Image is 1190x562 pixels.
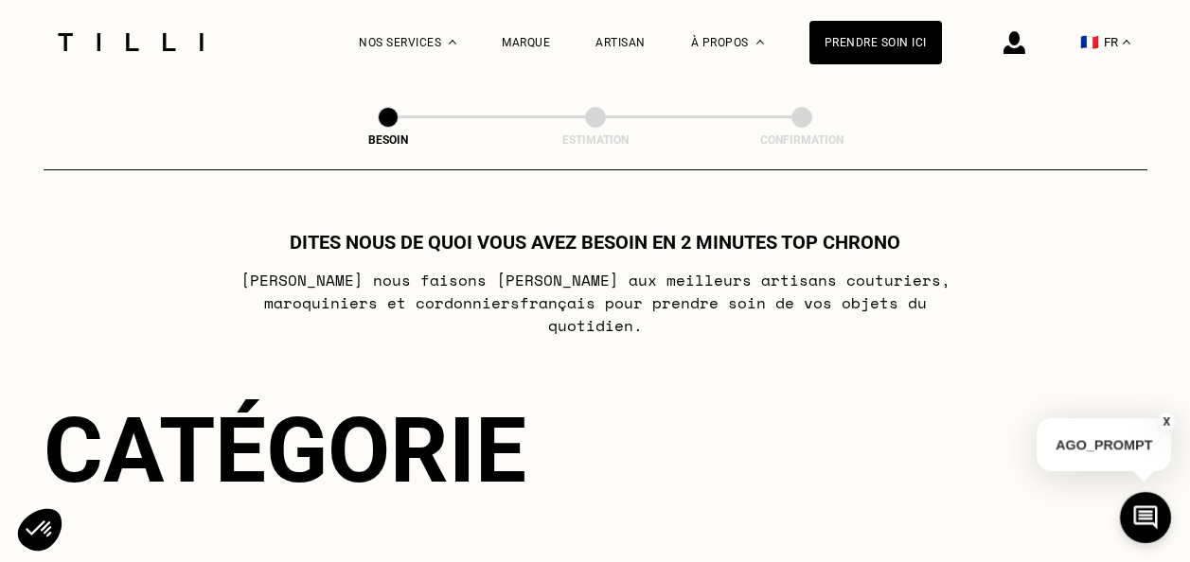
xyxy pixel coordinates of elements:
p: AGO_PROMPT [1037,418,1171,471]
img: Logo du service de couturière Tilli [51,33,210,51]
h1: Dites nous de quoi vous avez besoin en 2 minutes top chrono [290,231,900,254]
div: Catégorie [44,397,1147,503]
img: Menu déroulant à propos [756,40,764,44]
a: Artisan [595,36,646,49]
div: Estimation [501,133,690,147]
p: [PERSON_NAME] nous faisons [PERSON_NAME] aux meilleurs artisans couturiers , maroquiniers et cord... [220,269,970,337]
div: Confirmation [707,133,897,147]
a: Marque [502,36,550,49]
img: Menu déroulant [449,40,456,44]
span: 🇫🇷 [1080,33,1099,51]
img: menu déroulant [1123,40,1130,44]
img: icône connexion [1004,31,1025,54]
a: Prendre soin ici [809,21,942,64]
div: Besoin [293,133,483,147]
button: X [1157,412,1176,432]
